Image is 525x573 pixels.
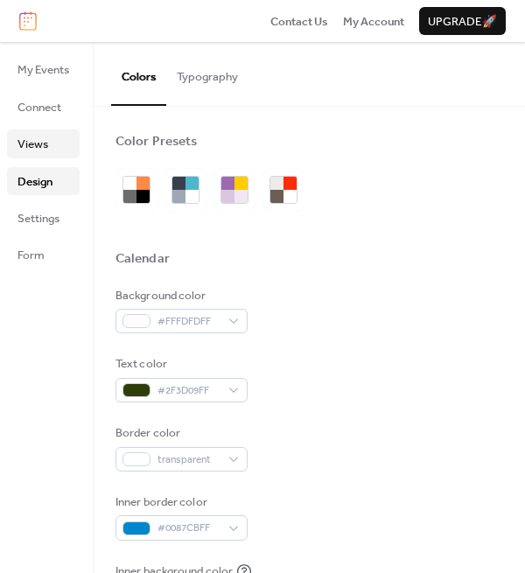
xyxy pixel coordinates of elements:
[7,93,80,121] a: Connect
[115,250,170,268] div: Calendar
[157,313,220,331] span: #FFFDFDFF
[115,424,244,442] div: Border color
[115,355,244,373] div: Text color
[115,493,244,511] div: Inner border color
[19,11,37,31] img: logo
[115,133,197,150] div: Color Presets
[428,13,497,31] span: Upgrade 🚀
[157,382,220,400] span: #2F3D09FF
[111,42,166,105] button: Colors
[17,99,61,116] span: Connect
[157,520,220,537] span: #0087CBFF
[343,12,404,30] a: My Account
[419,7,506,35] button: Upgrade🚀
[7,167,80,195] a: Design
[7,55,80,83] a: My Events
[17,136,48,153] span: Views
[166,42,248,103] button: Typography
[7,204,80,232] a: Settings
[270,13,328,31] span: Contact Us
[157,451,220,469] span: transparent
[17,210,59,227] span: Settings
[115,287,244,304] div: Background color
[270,12,328,30] a: Contact Us
[17,247,45,264] span: Form
[17,173,52,191] span: Design
[7,129,80,157] a: Views
[17,61,69,79] span: My Events
[7,241,80,269] a: Form
[343,13,404,31] span: My Account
